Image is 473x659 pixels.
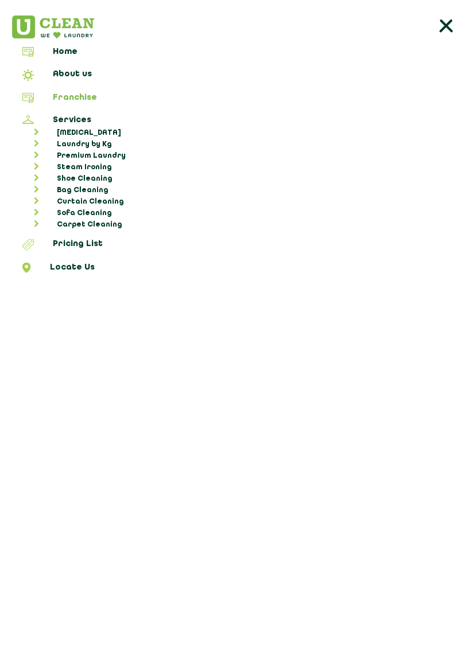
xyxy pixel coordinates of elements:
a: Franchise [4,93,469,107]
a: Sofa Cleaning [15,208,469,219]
a: Steam Ironing [15,162,469,173]
a: Carpet Cleaning [15,219,469,231]
a: About us [4,69,469,84]
a: Locate Us [4,263,469,276]
a: [MEDICAL_DATA] [15,127,469,139]
a: Shoe Cleaning [15,173,469,185]
a: Home [4,47,469,61]
img: UClean Laundry and Dry Cleaning [4,15,94,38]
a: Bag Cleaning [15,185,469,196]
a: Laundry by Kg [15,139,469,150]
a: Services [4,115,469,127]
a: Curtain Cleaning [15,196,469,208]
a: Pricing List [4,239,469,254]
a: Premium Laundry [15,150,469,162]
